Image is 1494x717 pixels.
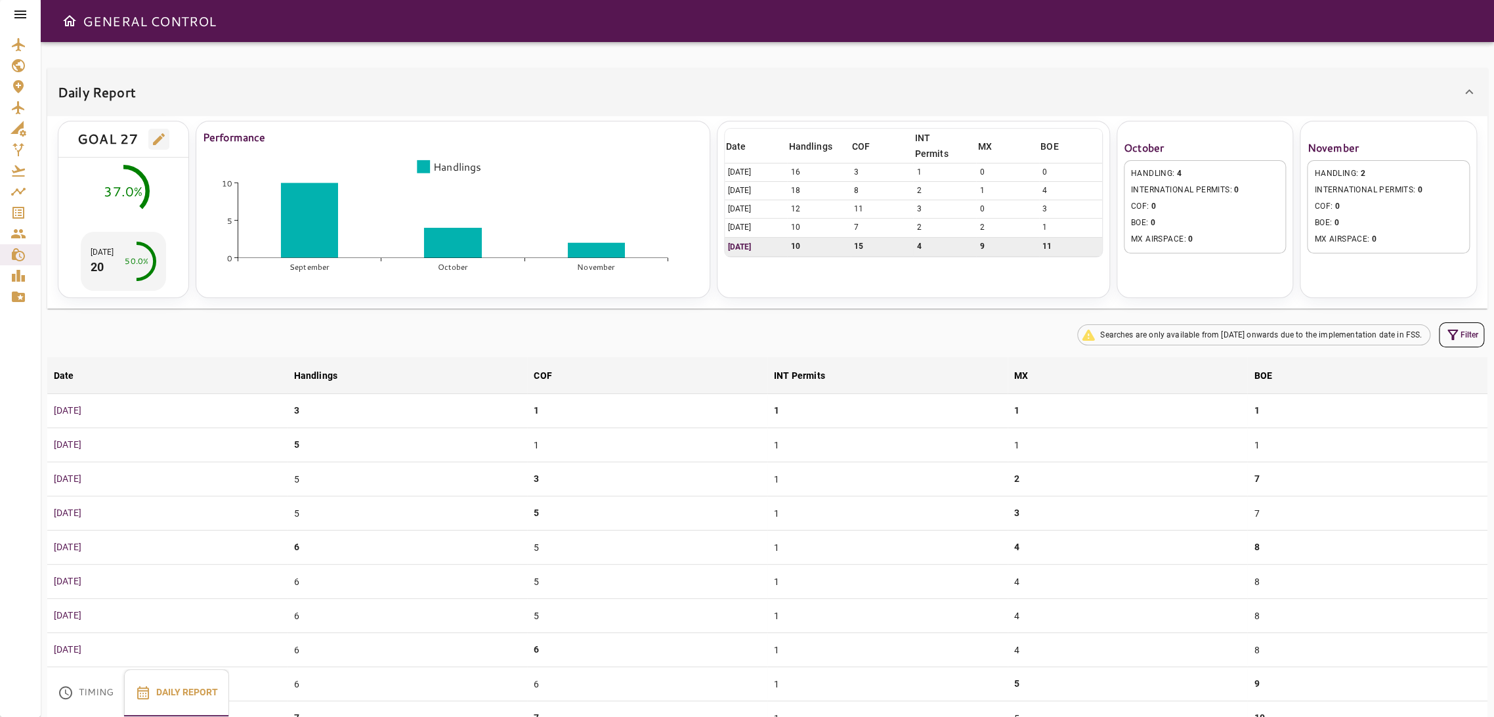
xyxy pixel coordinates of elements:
[1360,169,1365,178] span: 2
[1247,565,1487,599] td: 8
[56,8,83,34] button: Open drawer
[54,438,281,452] p: [DATE]
[294,404,299,418] p: 3
[767,531,1008,565] td: 1
[125,255,148,267] div: 50.0%
[433,160,481,174] tspan: Handlings
[1247,633,1487,667] td: 8
[787,163,850,182] td: 16
[767,633,1008,667] td: 1
[788,139,832,154] div: Handlings
[227,215,232,226] tspan: 5
[976,237,1039,256] td: 9
[728,241,784,253] p: [DATE]
[1039,200,1102,219] td: 3
[1334,202,1339,211] span: 0
[227,252,232,263] tspan: 0
[294,540,299,554] p: 6
[1247,428,1487,462] td: 1
[788,139,849,154] span: Handlings
[1254,540,1259,554] p: 8
[1334,218,1338,227] span: 0
[1014,368,1045,383] span: MX
[1177,169,1182,178] span: 4
[913,237,976,256] td: 4
[203,128,703,146] h6: Performance
[725,163,788,182] td: [DATE]
[1247,496,1487,531] td: 7
[527,565,767,599] td: 5
[58,81,136,102] h6: Daily Report
[1124,139,1287,157] h6: October
[288,565,528,599] td: 6
[83,11,216,32] h6: GENERAL CONTROL
[1014,368,1028,383] div: MX
[1254,677,1259,691] p: 9
[787,219,850,237] td: 10
[1307,139,1470,157] h6: November
[1314,200,1462,213] span: COF :
[1040,139,1075,154] span: BOE
[767,667,1008,701] td: 1
[1040,139,1058,154] div: BOE
[1314,184,1462,197] span: INTERNATIONAL PERMITS :
[288,633,528,667] td: 6
[1008,428,1248,462] td: 1
[54,404,281,418] p: [DATE]
[54,368,91,383] span: Date
[851,200,914,219] td: 11
[1131,200,1279,213] span: COF :
[767,565,1008,599] td: 1
[1131,233,1279,246] span: MX AIRSPACE :
[91,258,114,276] p: 20
[1314,217,1462,230] span: BOE :
[725,219,788,237] td: [DATE]
[54,506,281,520] p: [DATE]
[124,669,229,716] button: Daily Report
[774,368,825,383] div: INT Permits
[1014,404,1019,418] p: 1
[913,219,976,237] td: 2
[1008,565,1248,599] td: 4
[1014,540,1019,554] p: 4
[1039,163,1102,182] td: 0
[534,404,539,418] p: 1
[534,368,568,383] span: COF
[1314,167,1462,181] span: HANDLING :
[976,219,1039,237] td: 2
[527,599,767,633] td: 5
[913,200,976,219] td: 3
[1092,329,1430,341] span: Searches are only available from [DATE] onwards due to the implementation date in FSS.
[726,139,763,154] span: Date
[977,139,1008,154] span: MX
[1254,368,1289,383] span: BOE
[534,472,539,486] p: 3
[1014,677,1019,691] p: 5
[47,68,1487,116] div: Daily Report
[1014,472,1019,486] p: 2
[77,128,139,150] div: GOAL 27
[1039,237,1102,256] td: 11
[288,496,528,531] td: 5
[294,368,337,383] div: Handlings
[774,368,842,383] span: INT Permits
[47,669,229,716] div: basic tabs example
[913,182,976,200] td: 2
[288,599,528,633] td: 6
[1247,599,1487,633] td: 8
[787,237,850,256] td: 10
[976,200,1039,219] td: 0
[767,428,1008,462] td: 1
[787,182,850,200] td: 18
[767,462,1008,496] td: 1
[1254,368,1271,383] div: BOE
[1039,182,1102,200] td: 4
[54,472,281,486] p: [DATE]
[725,200,788,219] td: [DATE]
[1372,234,1377,244] span: 0
[534,643,539,657] p: 6
[288,462,528,496] td: 5
[534,368,551,383] div: COF
[914,130,958,162] div: INT Permits
[852,139,887,154] span: COF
